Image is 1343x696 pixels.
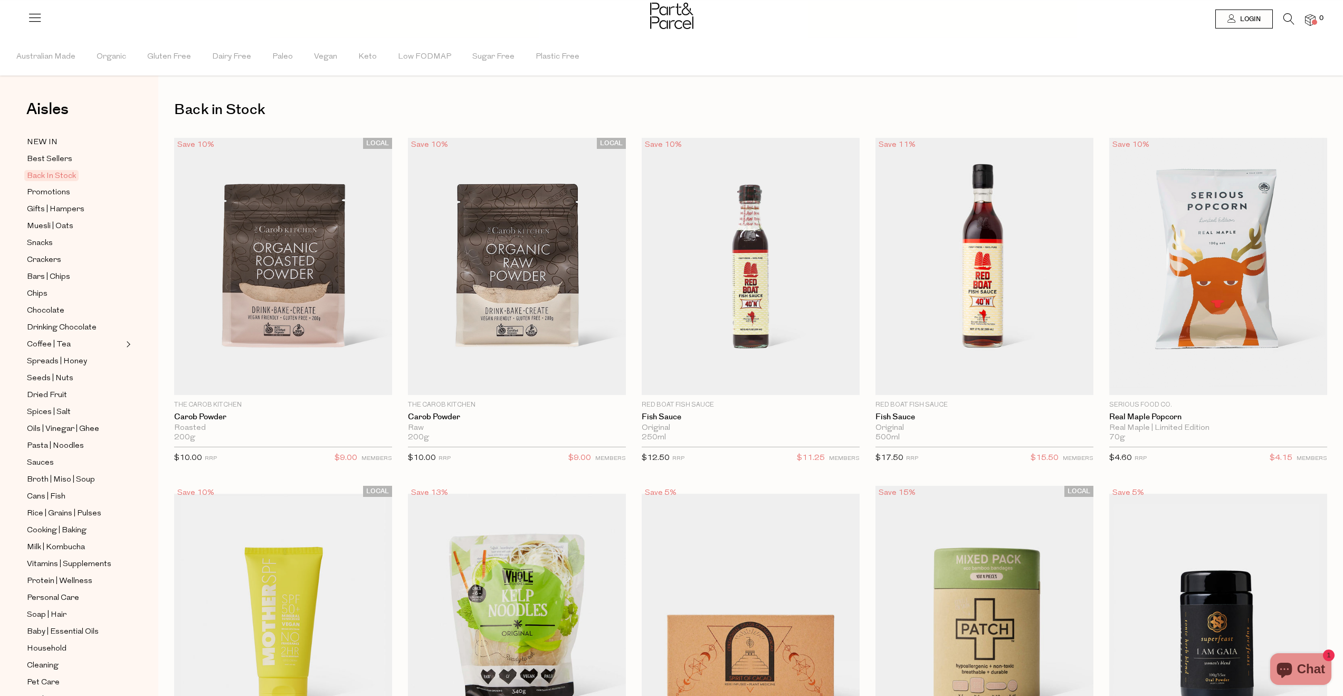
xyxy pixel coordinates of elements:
[408,433,429,443] span: 200g
[27,473,123,486] a: Broth | Miso | Soup
[27,153,72,166] span: Best Sellers
[1064,486,1093,497] span: LOCAL
[642,424,860,433] div: Original
[642,412,860,422] a: Fish Sauce
[1109,433,1125,443] span: 70g
[174,138,392,395] img: Carob Powder
[27,491,65,503] span: Cans | Fish
[174,454,202,462] span: $10.00
[408,454,436,462] span: $10.00
[314,39,337,76] span: Vegan
[642,400,860,410] p: Red Boat Fish Sauce
[27,608,123,622] a: Soap | Hair
[27,288,47,300] span: Chips
[27,389,123,402] a: Dried Fruit
[174,400,392,410] p: The Carob Kitchen
[27,625,123,638] a: Baby | Essential Oils
[642,433,666,443] span: 250ml
[27,136,123,149] a: NEW IN
[1215,10,1273,29] a: Login
[906,456,918,462] small: RRP
[27,439,123,453] a: Pasta | Noodles
[27,575,92,588] span: Protein | Wellness
[27,591,123,605] a: Personal Care
[27,643,66,655] span: Household
[27,524,87,537] span: Cooking | Baking
[27,456,123,469] a: Sauces
[174,424,392,433] div: Roasted
[27,220,123,233] a: Muesli | Oats
[27,474,95,486] span: Broth | Miso | Soup
[1317,14,1326,23] span: 0
[123,338,131,351] button: Expand/Collapse Coffee | Tea
[16,39,75,76] span: Australian Made
[27,203,123,216] a: Gifts | Hampers
[27,676,123,689] a: Pet Care
[147,39,191,76] span: Gluten Free
[26,98,69,121] span: Aisles
[272,39,293,76] span: Paleo
[27,558,111,571] span: Vitamins | Supplements
[361,456,392,462] small: MEMBERS
[27,422,123,436] a: Oils | Vinegar | Ghee
[1031,452,1059,465] span: $15.50
[27,642,123,655] a: Household
[408,412,626,422] a: Carob Powder
[27,372,73,385] span: Seeds | Nuts
[174,433,195,443] span: 200g
[875,138,919,152] div: Save 11%
[335,452,357,465] span: $9.00
[398,39,451,76] span: Low FODMAP
[650,3,693,29] img: Part&Parcel
[27,304,123,317] a: Chocolate
[1237,15,1261,24] span: Login
[1109,138,1327,395] img: Real Maple Popcorn
[363,486,392,497] span: LOCAL
[174,138,217,152] div: Save 10%
[27,609,66,622] span: Soap | Hair
[408,138,626,395] img: Carob Powder
[27,558,123,571] a: Vitamins | Supplements
[1109,454,1132,462] span: $4.60
[472,39,515,76] span: Sugar Free
[27,457,54,469] span: Sauces
[672,456,684,462] small: RRP
[27,170,123,182] a: Back In Stock
[27,338,123,351] a: Coffee | Tea
[408,400,626,410] p: The Carob Kitchen
[27,406,71,419] span: Spices | Salt
[27,253,123,267] a: Crackers
[27,592,79,605] span: Personal Care
[597,138,626,149] span: LOCAL
[408,424,626,433] div: Raw
[27,237,123,250] a: Snacks
[439,456,451,462] small: RRP
[27,507,123,520] a: Rice | Grains | Pulses
[27,423,99,436] span: Oils | Vinegar | Ghee
[363,138,392,149] span: LOCAL
[568,452,591,465] span: $9.00
[797,452,825,465] span: $11.25
[27,203,84,216] span: Gifts | Hampers
[1270,452,1292,465] span: $4.15
[27,355,87,368] span: Spreads | Honey
[27,490,123,503] a: Cans | Fish
[1109,424,1327,433] div: Real Maple | Limited Edition
[27,676,60,689] span: Pet Care
[1267,653,1335,688] inbox-online-store-chat: Shopify online store chat
[27,524,123,537] a: Cooking | Baking
[1135,456,1147,462] small: RRP
[1297,456,1327,462] small: MEMBERS
[27,270,123,284] a: Bars | Chips
[27,541,123,554] a: Milk | Kombucha
[27,406,123,419] a: Spices | Salt
[97,39,126,76] span: Organic
[536,39,579,76] span: Plastic Free
[27,237,53,250] span: Snacks
[27,355,123,368] a: Spreads | Honey
[27,305,64,317] span: Chocolate
[408,486,451,500] div: Save 13%
[174,412,392,422] a: Carob Powder
[875,400,1093,410] p: Red Boat Fish Sauce
[595,456,626,462] small: MEMBERS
